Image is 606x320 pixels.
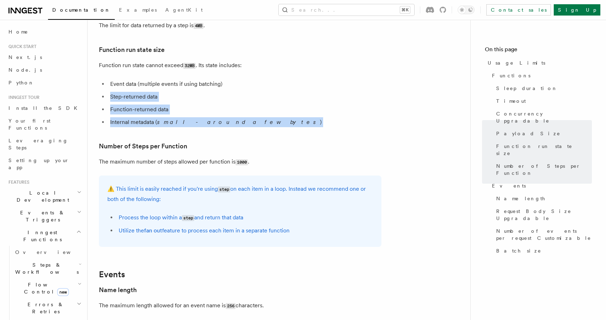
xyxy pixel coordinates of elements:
[496,247,541,254] span: Batch size
[99,141,187,151] a: Number of Steps per Function
[485,45,592,57] h4: On this page
[8,80,34,85] span: Python
[458,6,475,14] button: Toggle dark mode
[496,227,592,242] span: Number of events per request Customizable
[236,159,248,165] code: 1000
[12,298,83,318] button: Errors & Retries
[99,157,381,167] p: The maximum number of steps allowed per function is .
[218,186,230,192] code: step
[400,6,410,13] kbd: ⌘K
[12,246,83,259] a: Overview
[15,249,88,255] span: Overview
[493,107,592,127] a: Concurrency Upgradable
[496,143,592,157] span: Function run state size
[99,285,137,295] a: Name length
[12,301,77,315] span: Errors & Retries
[8,28,28,35] span: Home
[48,2,115,20] a: Documentation
[493,205,592,225] a: Request Body Size Upgradable
[6,95,40,100] span: Inngest tour
[108,117,381,127] li: Internal metadata ( )
[12,281,78,295] span: Flow Control
[99,301,381,311] p: The maximum length allowed for an event name is characters.
[496,110,592,124] span: Concurrency Upgradable
[194,23,203,29] code: 4MB
[496,97,526,105] span: Timeout
[6,64,83,76] a: Node.js
[117,226,373,236] li: Utilize the feature to process each item in a separate function
[12,261,79,275] span: Steps & Workflows
[6,189,77,203] span: Local Development
[492,72,530,79] span: Functions
[115,2,161,19] a: Examples
[183,63,196,69] code: 32MB
[6,134,83,154] a: Leveraging Steps
[157,119,320,125] em: small - around a few bytes
[12,259,83,278] button: Steps & Workflows
[99,60,381,71] p: Function run state cannot exceed . Its state includes:
[6,114,83,134] a: Your first Functions
[8,105,82,111] span: Install the SDK
[493,225,592,244] a: Number of events per request Customizable
[6,25,83,38] a: Home
[108,79,381,89] li: Event data (multiple events if using batching)
[8,118,50,131] span: Your first Functions
[117,213,373,223] li: Process the loop within a and return that data
[496,85,558,92] span: Sleep duration
[6,44,36,49] span: Quick start
[161,2,207,19] a: AgentKit
[6,76,83,89] a: Python
[108,105,381,114] li: Function-returned data
[496,162,592,177] span: Number of Steps per Function
[8,54,42,60] span: Next.js
[6,51,83,64] a: Next.js
[493,192,592,205] a: Name length
[6,102,83,114] a: Install the SDK
[6,209,77,223] span: Events & Triggers
[6,186,83,206] button: Local Development
[489,179,592,192] a: Events
[485,57,592,69] a: Usage Limits
[8,158,69,170] span: Setting up your app
[488,59,545,66] span: Usage Limits
[492,182,526,189] span: Events
[279,4,414,16] button: Search...⌘K
[165,7,203,13] span: AgentKit
[6,154,83,174] a: Setting up your app
[489,69,592,82] a: Functions
[107,184,373,204] p: ⚠️ This limit is easily reached if you're using on each item in a loop. Instead we recommend one ...
[144,227,162,234] a: fan out
[493,127,592,140] a: Payload Size
[6,179,29,185] span: Features
[496,130,560,137] span: Payload Size
[493,95,592,107] a: Timeout
[496,208,592,222] span: Request Body Size Upgradable
[182,215,194,221] code: step
[119,7,157,13] span: Examples
[99,20,381,31] p: The limit for data returned by a step is .
[493,140,592,160] a: Function run state size
[486,4,551,16] a: Contact sales
[226,303,236,309] code: 256
[12,278,83,298] button: Flow Controlnew
[6,206,83,226] button: Events & Triggers
[493,82,592,95] a: Sleep duration
[99,45,165,55] a: Function run state size
[57,288,69,296] span: new
[108,92,381,102] li: Step-returned data
[493,244,592,257] a: Batch size
[8,138,68,150] span: Leveraging Steps
[496,195,546,202] span: Name length
[8,67,42,73] span: Node.js
[493,160,592,179] a: Number of Steps per Function
[52,7,111,13] span: Documentation
[99,269,125,279] a: Events
[554,4,600,16] a: Sign Up
[6,229,76,243] span: Inngest Functions
[6,226,83,246] button: Inngest Functions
